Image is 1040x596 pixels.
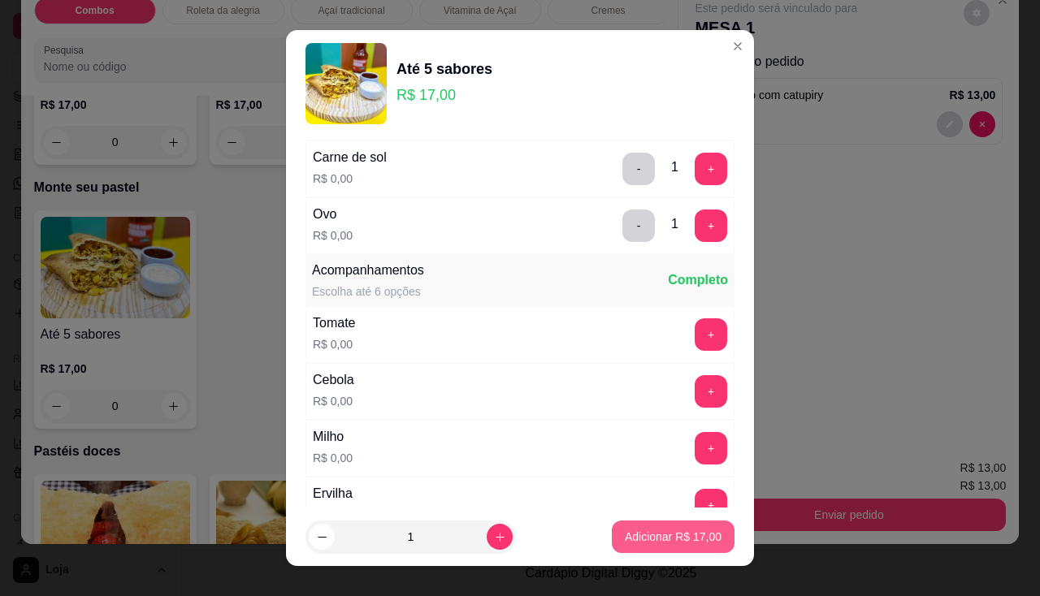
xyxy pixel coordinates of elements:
div: Até 5 sabores [396,58,492,80]
p: R$ 0,00 [313,393,354,409]
button: increase-product-quantity [487,524,513,550]
p: R$ 17,00 [396,84,492,106]
div: Tomate [313,313,355,333]
button: Close [725,33,751,59]
button: add [695,489,727,521]
img: product-image [305,43,387,124]
div: Cebola [313,370,354,390]
button: decrease-product-quantity [309,524,335,550]
div: Milho [313,427,353,447]
button: Adicionar R$ 17,00 [612,520,734,553]
div: Carne de sol [313,148,387,167]
div: 1 [671,214,678,234]
div: Ervilha [313,484,353,503]
button: add [695,432,727,464]
button: delete [622,209,655,242]
div: Ovo [313,205,353,224]
button: add [695,153,727,185]
div: Completo [668,270,728,290]
p: R$ 0,00 [313,450,353,466]
p: R$ 0,00 [313,171,387,187]
p: R$ 0,00 [313,336,355,352]
div: 1 [671,158,678,177]
p: R$ 0,00 [313,227,353,244]
p: Adicionar R$ 17,00 [625,529,721,545]
div: Escolha até 6 opções [312,283,424,300]
p: R$ 0,00 [313,507,353,523]
button: delete [622,153,655,185]
div: Acompanhamentos [312,261,424,280]
button: add [695,318,727,351]
button: add [695,209,727,242]
button: add [695,375,727,408]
